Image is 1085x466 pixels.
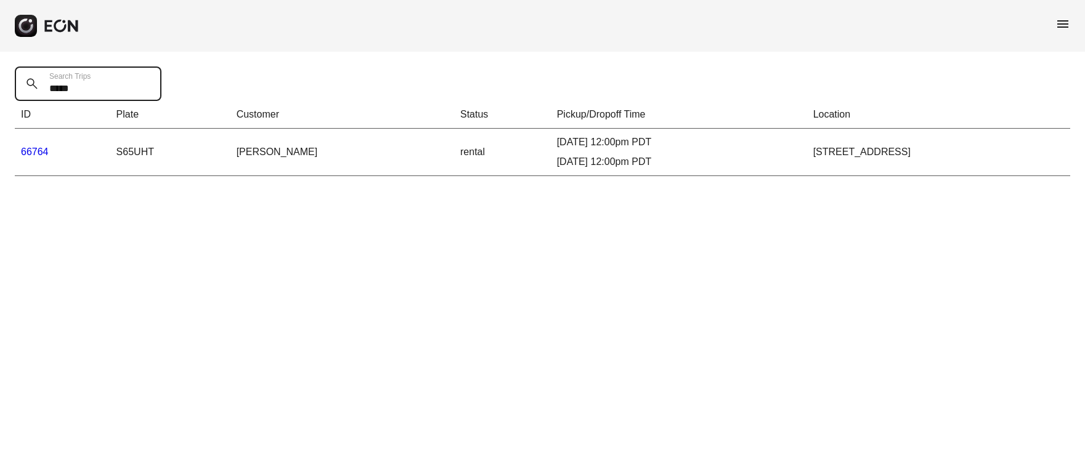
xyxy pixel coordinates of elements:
th: Pickup/Dropoff Time [551,101,807,129]
th: Customer [230,101,454,129]
label: Search Trips [49,71,91,81]
td: rental [454,129,551,176]
th: ID [15,101,110,129]
td: S65UHT [110,129,230,176]
a: 66764 [21,147,49,157]
div: [DATE] 12:00pm PDT [557,155,801,169]
td: [STREET_ADDRESS] [807,129,1070,176]
div: [DATE] 12:00pm PDT [557,135,801,150]
td: [PERSON_NAME] [230,129,454,176]
th: Location [807,101,1070,129]
th: Plate [110,101,230,129]
span: menu [1055,17,1070,31]
th: Status [454,101,551,129]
